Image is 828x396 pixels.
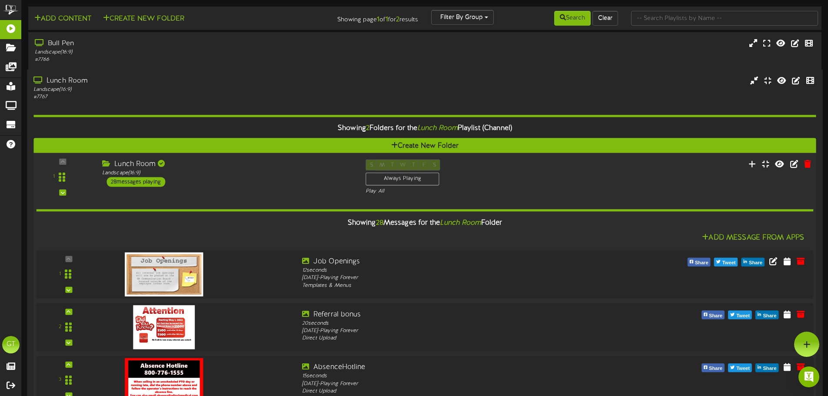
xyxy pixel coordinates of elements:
[35,56,352,63] div: # 7766
[302,335,613,342] div: Direct Upload
[396,16,399,23] strong: 2
[728,363,752,372] button: Tweet
[302,327,613,335] div: [DATE] - Playing Forever
[100,13,187,24] button: Create New Folder
[106,177,165,186] div: 28 messages playing
[35,39,352,49] div: Bull Pen
[292,10,425,25] div: Showing page of for results
[302,388,613,395] div: Direct Upload
[554,11,591,26] button: Search
[366,125,369,133] span: 2
[27,120,822,138] div: Showing Folders for the Playlist (Channel)
[687,258,710,266] button: Share
[721,258,738,268] span: Tweet
[302,319,613,327] div: 20 seconds
[302,282,613,290] div: Templates & Menus
[728,310,752,319] button: Tweet
[35,49,352,56] div: Landscape ( 16:9 )
[377,16,379,23] strong: 1
[125,253,203,296] img: c056a4c7-9f4a-40fc-b892-0d57af83e9d0.png
[33,138,816,154] button: Create New Folder
[735,364,752,373] span: Tweet
[631,11,818,26] input: -- Search Playlists by Name --
[32,13,94,24] button: Add Content
[102,170,352,177] div: Landscape ( 16:9 )
[755,363,778,372] button: Share
[33,93,352,101] div: # 7767
[417,125,458,133] i: Lunch Room
[798,366,819,387] div: Open Intercom Messenger
[302,373,613,380] div: 15 seconds
[747,258,764,268] span: Share
[755,310,778,319] button: Share
[302,363,613,373] div: AbsenceHotline
[2,336,20,353] div: GT
[133,305,195,349] img: d3ce8465-9732-48d9-a977-9e16870e0aeerefferalbonus.jpg
[440,219,481,227] i: Lunch Room
[33,86,352,93] div: Landscape ( 16:9 )
[431,10,494,25] button: Filter By Group
[761,364,778,373] span: Share
[699,233,807,243] button: Add Message From Apps
[592,11,618,26] button: Clear
[102,160,352,170] div: Lunch Room
[376,219,383,227] span: 28
[302,274,613,282] div: [DATE] - Playing Forever
[735,311,752,321] span: Tweet
[366,188,550,195] div: Play All
[366,173,439,186] div: Always Playing
[761,311,778,321] span: Share
[742,258,765,266] button: Share
[33,76,352,86] div: Lunch Room
[707,364,724,373] span: Share
[302,380,613,387] div: [DATE] - Playing Forever
[302,257,613,267] div: Job Openings
[707,311,724,321] span: Share
[302,309,613,319] div: Referral bonus
[714,258,738,266] button: Tweet
[30,214,820,233] div: Showing Messages for the Folder
[702,310,725,319] button: Share
[386,16,388,23] strong: 1
[302,267,613,274] div: 12 seconds
[693,258,710,268] span: Share
[702,363,725,372] button: Share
